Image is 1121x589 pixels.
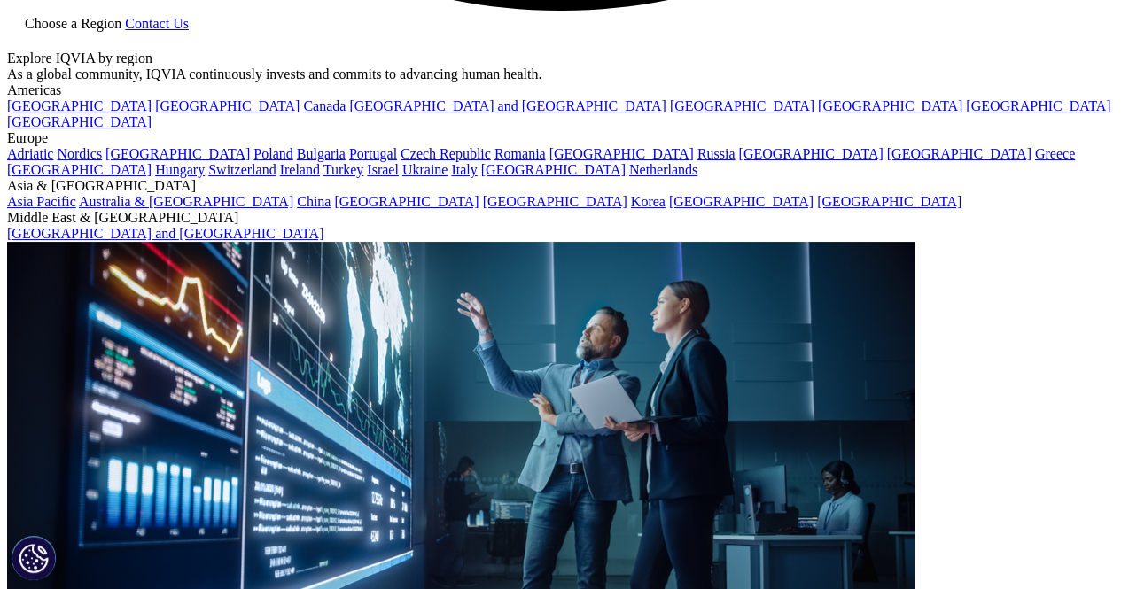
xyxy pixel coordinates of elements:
[401,146,491,161] a: Czech Republic
[367,162,399,177] a: Israel
[7,162,152,177] a: [GEOGRAPHIC_DATA]
[481,162,626,177] a: [GEOGRAPHIC_DATA]
[25,16,121,31] span: Choose a Region
[966,98,1110,113] a: [GEOGRAPHIC_DATA]
[105,146,250,161] a: [GEOGRAPHIC_DATA]
[57,146,102,161] a: Nordics
[79,194,293,209] a: Australia & [GEOGRAPHIC_DATA]
[334,194,479,209] a: [GEOGRAPHIC_DATA]
[887,146,1031,161] a: [GEOGRAPHIC_DATA]
[12,536,56,580] button: Cookies Settings
[7,114,152,129] a: [GEOGRAPHIC_DATA]
[323,162,364,177] a: Turkey
[818,98,962,113] a: [GEOGRAPHIC_DATA]
[349,98,666,113] a: [GEOGRAPHIC_DATA] and [GEOGRAPHIC_DATA]
[7,82,1114,98] div: Americas
[7,226,323,241] a: [GEOGRAPHIC_DATA] and [GEOGRAPHIC_DATA]
[280,162,320,177] a: Ireland
[1035,146,1075,161] a: Greece
[7,194,76,209] a: Asia Pacific
[297,146,346,161] a: Bulgaria
[7,210,1114,226] div: Middle East & [GEOGRAPHIC_DATA]
[697,146,736,161] a: Russia
[7,98,152,113] a: [GEOGRAPHIC_DATA]
[738,146,883,161] a: [GEOGRAPHIC_DATA]
[303,98,346,113] a: Canada
[451,162,477,177] a: Italy
[349,146,397,161] a: Portugal
[7,146,53,161] a: Adriatic
[7,130,1114,146] div: Europe
[402,162,448,177] a: Ukraine
[155,162,205,177] a: Hungary
[253,146,292,161] a: Poland
[631,194,666,209] a: Korea
[629,162,697,177] a: Netherlands
[669,194,814,209] a: [GEOGRAPHIC_DATA]
[155,98,300,113] a: [GEOGRAPHIC_DATA]
[494,146,546,161] a: Romania
[208,162,276,177] a: Switzerland
[7,66,1114,82] div: As a global community, IQVIA continuously invests and commits to advancing human health.
[483,194,627,209] a: [GEOGRAPHIC_DATA]
[670,98,814,113] a: [GEOGRAPHIC_DATA]
[7,178,1114,194] div: Asia & [GEOGRAPHIC_DATA]
[297,194,331,209] a: China
[7,50,1114,66] div: Explore IQVIA by region
[817,194,961,209] a: [GEOGRAPHIC_DATA]
[125,16,189,31] a: Contact Us
[549,146,694,161] a: [GEOGRAPHIC_DATA]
